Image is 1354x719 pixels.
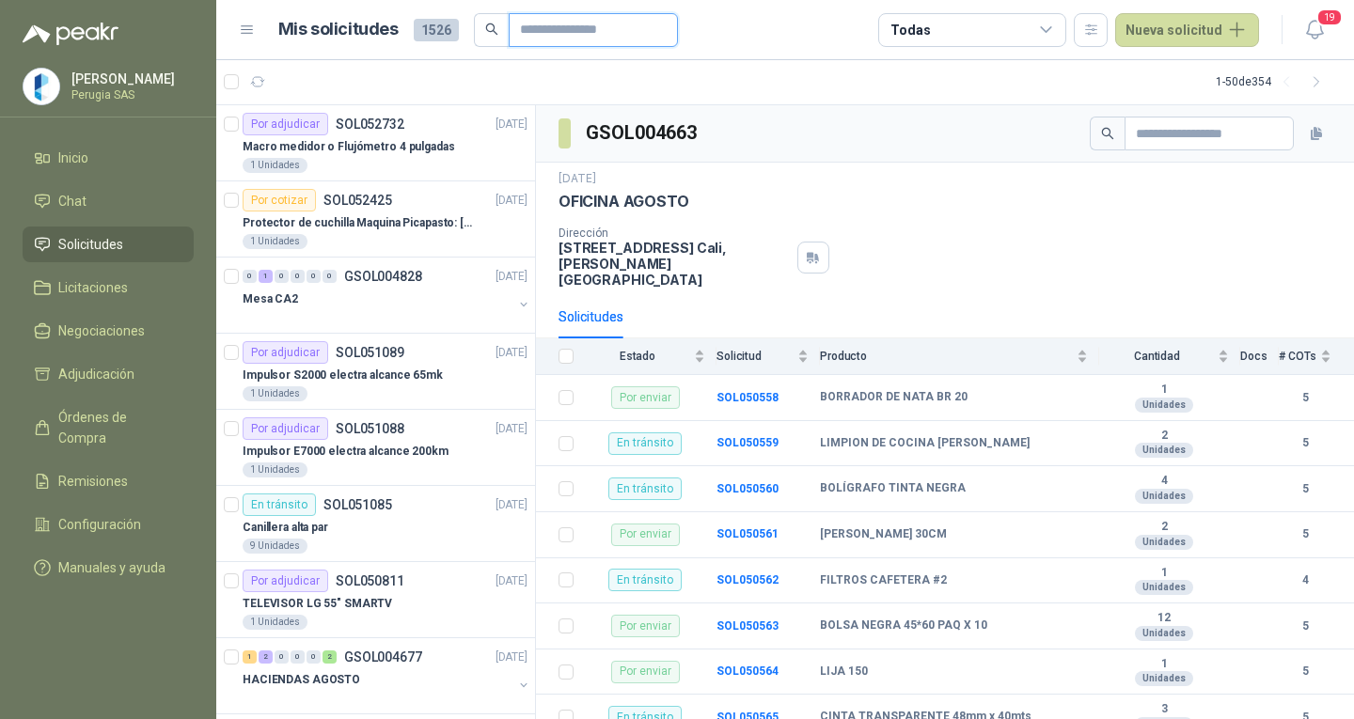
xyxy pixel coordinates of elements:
div: 1 Unidades [243,234,307,249]
p: SOL051085 [323,498,392,511]
p: [DATE] [496,572,527,590]
a: Chat [23,183,194,219]
b: FILTROS CAFETERA #2 [820,573,947,588]
div: 1 [259,270,273,283]
div: Unidades [1135,443,1193,458]
p: [DATE] [496,649,527,666]
a: Por adjudicarSOL052732[DATE] Macro medidor o Flujómetro 4 pulgadas1 Unidades [216,105,535,181]
div: Por enviar [611,661,680,683]
b: 4 [1279,571,1331,589]
b: 5 [1279,663,1331,680]
span: # COTs [1279,350,1316,363]
b: 5 [1279,389,1331,407]
a: SOL050562 [716,573,779,586]
a: Inicio [23,140,194,176]
a: Solicitudes [23,227,194,262]
span: Remisiones [58,471,128,492]
div: 0 [275,270,289,283]
th: Estado [585,338,716,375]
div: Por adjudicar [243,113,328,135]
p: Impulsor E7000 electra alcance 200km [243,443,449,461]
span: Solicitudes [58,234,123,255]
div: 1 Unidades [243,386,307,401]
b: SOL050561 [716,527,779,540]
a: Adjudicación [23,356,194,392]
div: 2 [323,650,337,664]
div: 0 [291,270,305,283]
div: Por adjudicar [243,341,328,364]
span: Adjudicación [58,364,134,384]
div: En tránsito [608,477,682,500]
a: Por adjudicarSOL051089[DATE] Impulsor S2000 electra alcance 65mk1 Unidades [216,334,535,410]
a: SOL050558 [716,391,779,404]
button: Nueva solicitud [1115,13,1259,47]
p: SOL052732 [336,117,404,131]
img: Logo peakr [23,23,118,45]
p: TELEVISOR LG 55" SMARTV [243,595,392,613]
div: 0 [291,650,305,664]
div: 2 [259,650,273,664]
p: [DATE] [496,268,527,286]
a: Por adjudicarSOL051088[DATE] Impulsor E7000 electra alcance 200km1 Unidades [216,410,535,486]
h3: GSOL004663 [586,118,700,148]
p: Macro medidor o Flujómetro 4 pulgadas [243,138,455,156]
b: 1 [1099,383,1229,398]
a: Órdenes de Compra [23,399,194,456]
a: Por adjudicarSOL050811[DATE] TELEVISOR LG 55" SMARTV1 Unidades [216,562,535,638]
b: LIMPION DE COCINA [PERSON_NAME] [820,436,1030,451]
p: GSOL004828 [344,270,422,283]
a: Configuración [23,507,194,542]
p: [DATE] [496,116,527,133]
div: 0 [275,650,289,664]
span: Solicitud [716,350,794,363]
p: [DATE] [496,344,527,362]
b: 2 [1099,520,1229,535]
button: 19 [1298,13,1331,47]
div: 1 Unidades [243,615,307,630]
p: OFICINA AGOSTO [559,192,688,211]
p: Canillera alta par [243,519,328,537]
b: SOL050560 [716,482,779,495]
p: SOL051089 [336,346,404,359]
b: 1 [1099,566,1229,581]
b: 5 [1279,434,1331,452]
b: 4 [1099,474,1229,489]
div: Solicitudes [559,306,623,327]
p: [DATE] [496,420,527,438]
p: SOL052425 [323,194,392,207]
div: Unidades [1135,398,1193,413]
p: Mesa CA2 [243,290,298,308]
span: Estado [585,350,690,363]
p: HACIENDAS AGOSTO [243,671,360,689]
div: Por enviar [611,615,680,637]
a: 1 2 0 0 0 2 GSOL004677[DATE] HACIENDAS AGOSTO [243,646,531,706]
a: Negociaciones [23,313,194,349]
a: Licitaciones [23,270,194,305]
b: BOLÍGRAFO TINTA NEGRA [820,481,966,496]
div: En tránsito [608,432,682,455]
b: BOLSA NEGRA 45*60 PAQ X 10 [820,618,987,633]
div: 0 [323,270,337,283]
div: 1 Unidades [243,462,307,477]
span: Chat [58,191,87,211]
span: Configuración [58,514,141,535]
th: Solicitud [716,338,820,375]
p: Protector de cuchilla Maquina Picapasto: [PERSON_NAME]. P9MR. Serie: 2973 [243,214,477,232]
b: 5 [1279,617,1331,635]
b: SOL050563 [716,619,779,633]
div: Unidades [1135,489,1193,504]
p: SOL051088 [336,422,404,435]
p: SOL050811 [336,574,404,587]
span: 19 [1316,8,1343,26]
span: Producto [820,350,1073,363]
a: SOL050559 [716,436,779,449]
span: Inicio [58,148,88,168]
a: SOL050564 [716,664,779,678]
div: En tránsito [243,493,316,516]
span: Cantidad [1099,350,1214,363]
b: LIJA 150 [820,664,868,680]
img: Company Logo [24,69,59,104]
span: search [1101,127,1114,140]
